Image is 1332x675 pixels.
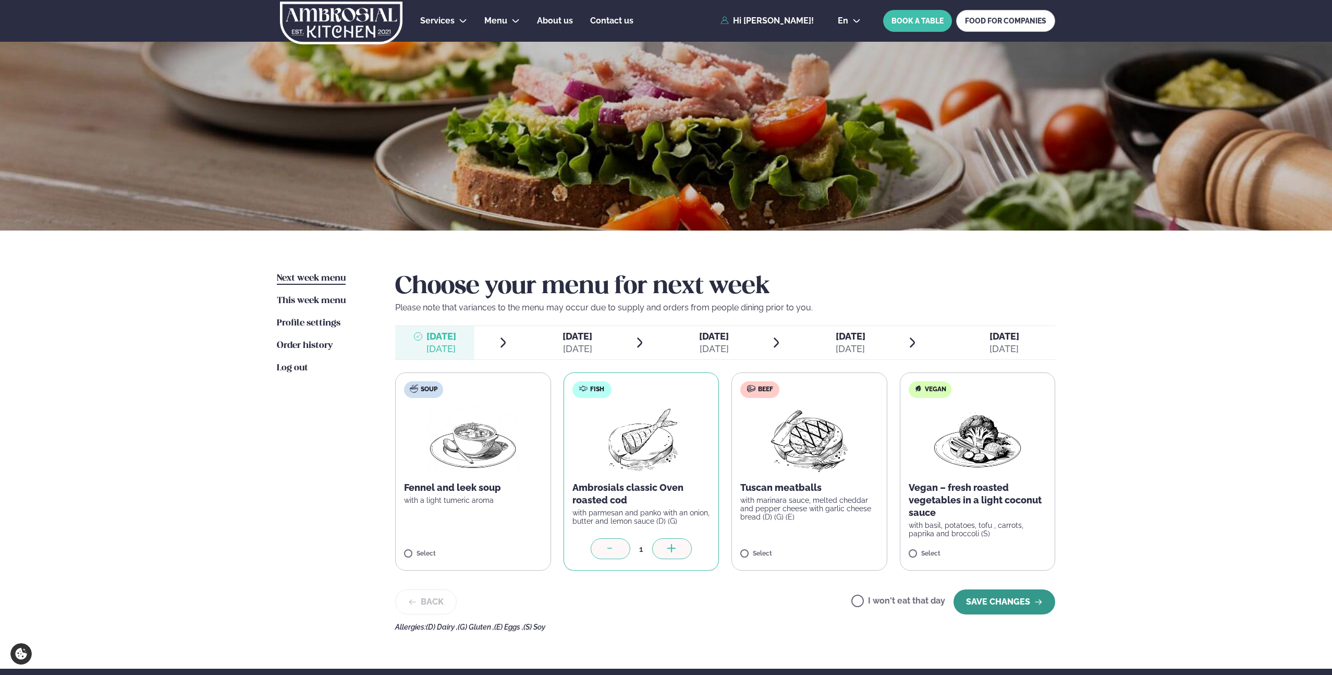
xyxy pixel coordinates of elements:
a: This week menu [277,295,346,307]
span: [DATE] [563,331,592,342]
h2: Choose your menu for next week [395,272,1055,302]
a: Contact us [590,15,633,27]
div: 1 [630,543,652,555]
p: with basil, potatoes, tofu , carrots, paprika and broccoli (S) [909,521,1047,538]
p: Tuscan meatballs [740,481,878,494]
img: beef.svg [747,384,755,393]
span: Log out [277,364,308,372]
p: with a light tumeric aroma [404,496,542,504]
span: [DATE] [699,331,729,342]
p: Vegan – fresh roasted vegetables in a light coconut sauce [909,481,1047,519]
img: fish.svg [579,384,588,393]
img: Fish.png [595,406,687,473]
img: logo [279,2,404,44]
span: Next week menu [277,274,346,283]
button: Back [395,589,457,614]
span: About us [537,16,573,26]
a: About us [537,15,573,27]
div: [DATE] [989,343,1019,355]
span: Beef [758,385,773,394]
span: Services [420,16,455,26]
div: Allergies: [395,623,1055,631]
button: en [829,17,869,25]
span: Fish [590,385,604,394]
span: (D) Dairy , [426,623,458,631]
p: Please note that variances to the menu may occur due to supply and orders from people dining prio... [395,302,1055,314]
a: Hi [PERSON_NAME]! [720,16,814,26]
span: Soup [421,385,437,394]
span: This week menu [277,296,346,305]
img: Vegan.png [932,406,1023,473]
img: Vegan.svg [914,384,922,393]
span: Order history [277,341,333,350]
p: with parmesan and panko with an onion, butter and lemon sauce (D) (G) [572,509,711,525]
span: Vegan [925,385,946,394]
span: (S) Soy [523,623,545,631]
button: BOOK A TABLE [883,10,952,32]
a: Services [420,15,455,27]
div: [DATE] [699,343,729,355]
p: Ambrosials classic Oven roasted cod [572,481,711,507]
p: Fennel and leek soup [404,481,542,494]
span: en [838,17,848,25]
span: Menu [484,16,507,26]
span: [DATE] [836,331,865,342]
button: SAVE CHANGES [954,589,1055,614]
img: Soup.png [427,406,519,473]
div: [DATE] [836,343,865,355]
span: (E) Eggs , [494,623,523,631]
img: Beef-Meat.png [763,406,856,473]
a: Menu [484,15,507,27]
span: (G) Gluten , [458,623,494,631]
div: [DATE] [563,343,592,355]
a: Log out [277,362,308,375]
a: Order history [277,340,333,352]
a: Cookie settings [10,643,32,665]
a: FOOD FOR COMPANIES [956,10,1055,32]
span: [DATE] [989,331,1019,342]
a: Next week menu [277,272,346,285]
p: with marinara sauce, melted cheddar and pepper cheese with garlic cheese bread (D) (G) (E) [740,496,878,521]
span: Profile settings [277,319,340,328]
div: [DATE] [426,343,456,355]
span: [DATE] [426,331,456,342]
a: Profile settings [277,317,340,330]
img: soup.svg [410,384,418,393]
span: Contact us [590,16,633,26]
